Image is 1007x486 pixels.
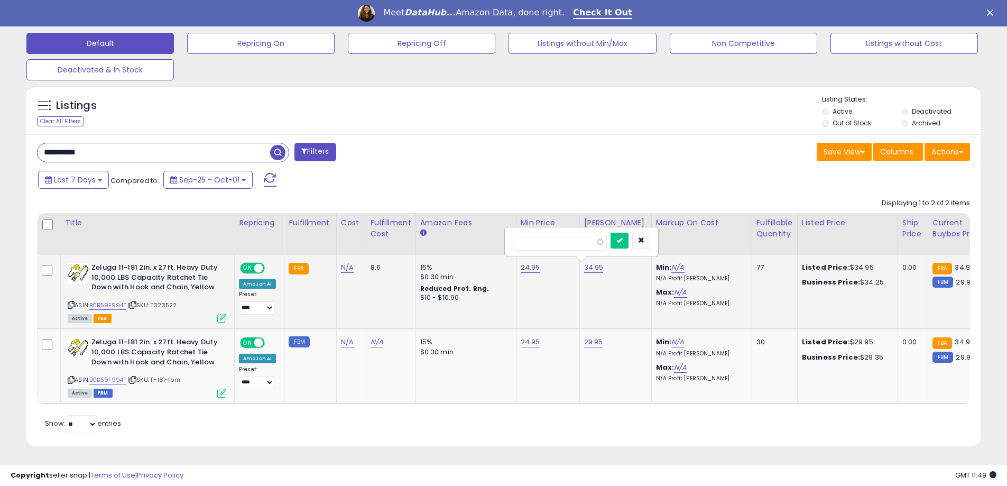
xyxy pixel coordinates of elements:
span: | SKU: 11-181-fbm [128,375,180,384]
div: ASIN: [68,263,226,322]
label: Active [833,107,852,116]
a: N/A [341,337,354,347]
a: 24.95 [521,337,540,347]
a: N/A [341,262,354,273]
button: Non Competitive [670,33,817,54]
button: Actions [925,143,970,161]
a: N/A [674,362,687,373]
div: $10 - $10.90 [420,294,508,302]
div: Repricing [239,217,280,228]
span: Show: entries [45,418,121,428]
div: Displaying 1 to 2 of 2 items [882,198,970,208]
div: 15% [420,337,508,347]
small: FBM [932,352,953,363]
div: ASIN: [68,337,226,396]
a: N/A [671,337,684,347]
small: FBA [932,263,952,274]
a: 24.95 [521,262,540,273]
span: FBA [94,314,112,323]
button: Save View [817,143,872,161]
p: N/A Profit [PERSON_NAME] [656,275,744,282]
div: Markup on Cost [656,217,747,228]
label: Deactivated [912,107,951,116]
div: 30 [756,337,789,347]
span: Compared to: [110,176,159,186]
small: FBA [289,263,308,274]
div: Amazon AI [239,354,276,363]
div: $29.35 [802,353,890,362]
div: Cost [341,217,362,228]
a: Privacy Policy [137,470,183,480]
a: N/A [674,287,687,298]
b: Zeluga 11-181 2in. x 27ft. Heavy Duty 10,000 LBS Capacity Ratchet Tie Down with Hook and Chain, Y... [91,263,220,295]
div: $29.95 [802,337,890,347]
b: Business Price: [802,277,860,287]
b: Listed Price: [802,262,850,272]
button: Listings without Min/Max [509,33,656,54]
p: Listing States: [822,95,981,105]
span: OFF [263,338,280,347]
div: Amazon AI [239,279,276,289]
img: Profile image for Georgie [358,5,375,22]
span: 34.95 [955,262,974,272]
span: All listings currently available for purchase on Amazon [68,389,92,398]
img: 51tft+M6AJL._SL40_.jpg [68,263,89,284]
button: Deactivated & In Stock [26,59,174,80]
p: N/A Profit [PERSON_NAME] [656,375,744,382]
small: FBM [932,277,953,288]
span: ON [241,264,254,273]
small: FBA [932,337,952,349]
span: Last 7 Days [54,175,96,185]
button: Sep-25 - Oct-01 [163,171,253,189]
div: 0.00 [902,337,920,347]
div: Title [65,217,230,228]
div: Fulfillment [289,217,331,228]
p: N/A Profit [PERSON_NAME] [656,300,744,307]
h5: Listings [56,98,97,113]
small: FBM [289,336,309,347]
div: Preset: [239,366,276,390]
b: Max: [656,287,675,297]
div: $0.30 min [420,272,508,282]
button: Repricing Off [348,33,495,54]
label: Out of Stock [833,118,871,127]
div: 77 [756,263,789,272]
button: Repricing On [187,33,335,54]
span: All listings currently available for purchase on Amazon [68,314,92,323]
div: Listed Price [802,217,893,228]
span: 2025-10-9 11:49 GMT [955,470,996,480]
b: Min: [656,337,672,347]
span: | SKU: T023522 [128,301,177,309]
label: Archived [912,118,940,127]
div: Min Price [521,217,575,228]
div: 0.00 [902,263,920,272]
a: B0B59F994T [89,375,126,384]
div: 15% [420,263,508,272]
span: Sep-25 - Oct-01 [179,175,239,185]
button: Columns [873,143,923,161]
div: Ship Price [902,217,923,240]
strong: Copyright [11,470,49,480]
button: Listings without Cost [830,33,978,54]
a: Check It Out [573,7,632,19]
b: Reduced Prof. Rng. [420,284,489,293]
div: $34.95 [802,263,890,272]
button: Default [26,33,174,54]
div: Fulfillment Cost [371,217,411,240]
span: 29.95 [956,352,975,362]
b: Min: [656,262,672,272]
a: 29.95 [584,337,603,347]
div: Close [987,10,997,16]
div: Preset: [239,291,276,315]
div: Fulfillable Quantity [756,217,793,240]
p: N/A Profit [PERSON_NAME] [656,350,744,357]
button: Last 7 Days [38,171,109,189]
div: seller snap | | [11,471,183,481]
span: Columns [880,146,913,157]
span: ON [241,338,254,347]
span: OFF [263,264,280,273]
span: 34.95 [955,337,974,347]
div: $0.30 min [420,347,508,357]
div: Current Buybox Price [932,217,987,240]
img: 51tft+M6AJL._SL40_.jpg [68,337,89,359]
